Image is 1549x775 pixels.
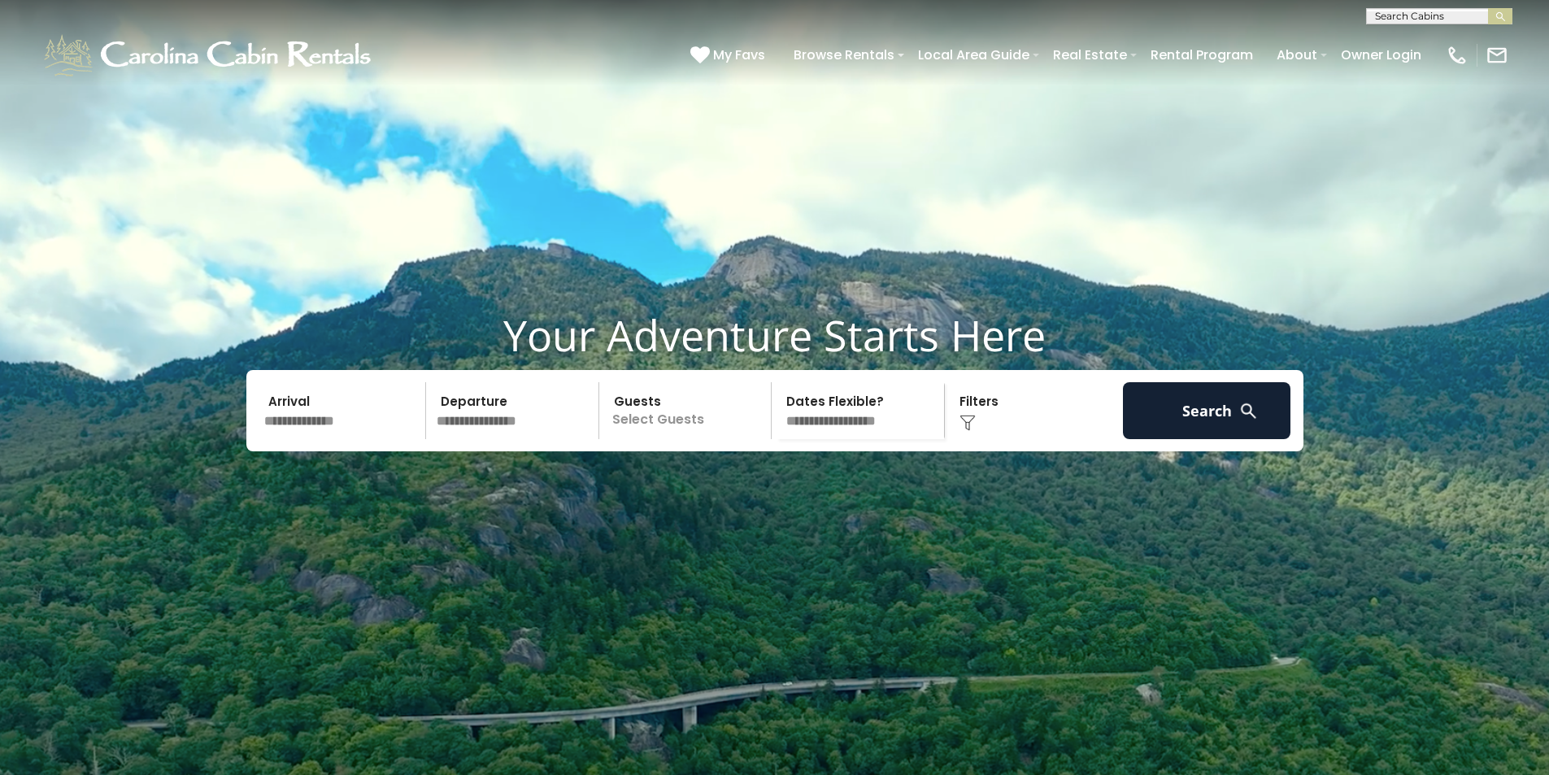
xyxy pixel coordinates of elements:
[1142,41,1261,69] a: Rental Program
[1123,382,1291,439] button: Search
[1333,41,1429,69] a: Owner Login
[690,45,769,66] a: My Favs
[910,41,1038,69] a: Local Area Guide
[1446,44,1469,67] img: phone-regular-white.png
[41,31,378,80] img: White-1-1-2.png
[1238,401,1259,421] img: search-regular-white.png
[713,45,765,65] span: My Favs
[1045,41,1135,69] a: Real Estate
[785,41,903,69] a: Browse Rentals
[1486,44,1508,67] img: mail-regular-white.png
[604,382,772,439] p: Select Guests
[12,310,1537,360] h1: Your Adventure Starts Here
[1268,41,1325,69] a: About
[959,415,976,431] img: filter--v1.png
